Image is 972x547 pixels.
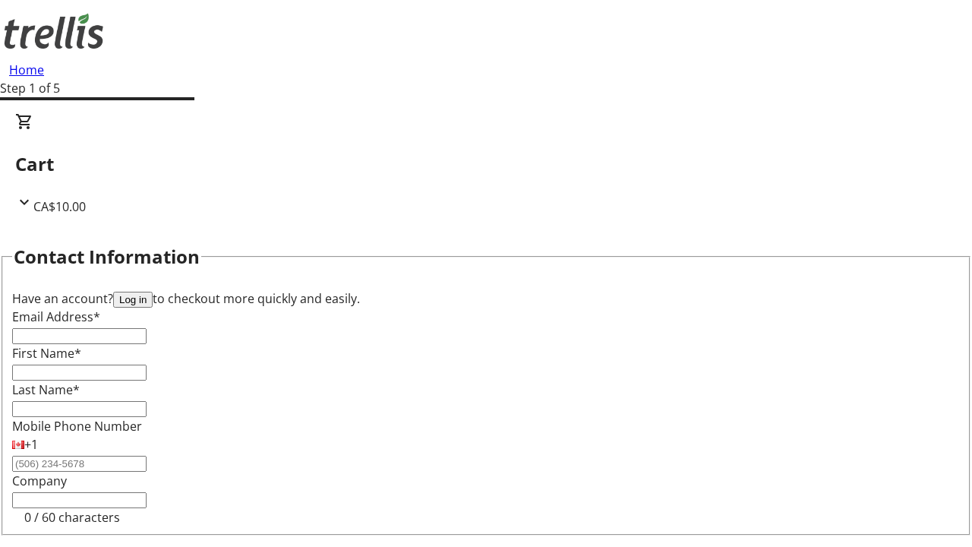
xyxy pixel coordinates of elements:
div: CartCA$10.00 [15,112,957,216]
input: (506) 234-5678 [12,456,147,472]
span: CA$10.00 [33,198,86,215]
tr-character-limit: 0 / 60 characters [24,509,120,526]
label: Last Name* [12,381,80,398]
h2: Cart [15,150,957,178]
h2: Contact Information [14,243,200,270]
label: First Name* [12,345,81,362]
label: Company [12,473,67,489]
label: Mobile Phone Number [12,418,142,435]
div: Have an account? to checkout more quickly and easily. [12,289,960,308]
button: Log in [113,292,153,308]
label: Email Address* [12,308,100,325]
